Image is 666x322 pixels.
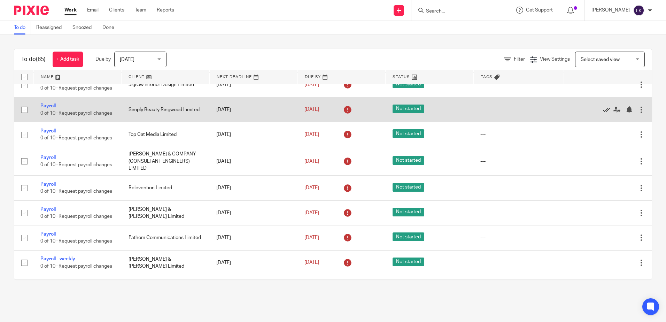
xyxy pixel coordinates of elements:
span: Not started [393,105,424,113]
td: [DATE] [209,147,297,176]
span: [DATE] [304,107,319,112]
td: [DATE] [209,275,297,300]
a: Work [64,7,77,14]
a: To do [14,21,31,34]
td: [PERSON_NAME] & [PERSON_NAME] Limited [122,200,210,225]
td: Brown Services Ltd [122,275,210,300]
td: Top Cat Media Limited [122,122,210,147]
span: (65) [36,56,46,62]
div: --- [480,259,557,266]
a: Reports [157,7,174,14]
span: Filter [514,57,525,62]
a: Payroll [40,103,56,108]
span: Not started [393,183,424,192]
a: Payroll [40,155,56,160]
td: [PERSON_NAME] & [PERSON_NAME] Limited [122,250,210,275]
input: Search [425,8,488,15]
span: Get Support [526,8,553,13]
td: Relevention Limited [122,176,210,200]
a: + Add task [53,52,83,67]
span: 0 of 10 · Request payroll changes [40,264,112,269]
span: View Settings [540,57,570,62]
td: [DATE] [209,97,297,122]
span: 0 of 10 · Request payroll changes [40,162,112,167]
a: Payroll [40,232,56,237]
span: Not started [393,232,424,241]
span: [DATE] [304,235,319,240]
td: [DATE] [209,72,297,97]
img: Pixie [14,6,49,15]
div: --- [480,234,557,241]
td: Fathom Communications Limited [122,225,210,250]
td: [PERSON_NAME] & COMPANY (CONSULTANT ENGINEERS) LIMITED [122,147,210,176]
span: Tags [481,75,493,79]
span: [DATE] [304,185,319,190]
span: 0 of 10 · Request payroll changes [40,189,112,194]
span: Not started [393,129,424,138]
span: [DATE] [304,210,319,215]
td: [DATE] [209,176,297,200]
div: --- [480,209,557,216]
span: [DATE] [304,82,319,87]
span: 0 of 10 · Request payroll changes [40,86,112,91]
p: Due by [95,56,111,63]
span: Select saved view [581,57,620,62]
td: [DATE] [209,225,297,250]
div: --- [480,158,557,165]
a: Team [135,7,146,14]
a: Mark as done [603,106,613,113]
span: Not started [393,208,424,216]
span: [DATE] [304,132,319,137]
span: 0 of 10 · Request payroll changes [40,239,112,244]
img: svg%3E [633,5,644,16]
div: --- [480,131,557,138]
a: Payroll - weekly [40,256,75,261]
a: Clients [109,7,124,14]
div: --- [480,184,557,191]
span: Not started [393,156,424,165]
a: Payroll [40,182,56,187]
a: Payroll [40,129,56,133]
div: --- [480,81,557,88]
a: Payroll [40,207,56,212]
span: 0 of 10 · Request payroll changes [40,136,112,140]
a: Email [87,7,99,14]
a: Reassigned [36,21,67,34]
a: Snoozed [72,21,97,34]
h1: To do [21,56,46,63]
span: [DATE] [120,57,134,62]
span: [DATE] [304,159,319,164]
span: Not started [393,258,424,266]
div: --- [480,106,557,113]
td: [DATE] [209,250,297,275]
a: Done [102,21,119,34]
td: Simply Beauty Ringwood Limited [122,97,210,122]
p: [PERSON_NAME] [591,7,630,14]
span: 0 of 10 · Request payroll changes [40,214,112,219]
span: [DATE] [304,260,319,265]
td: Jigsaw Interior Design Limited [122,72,210,97]
span: 0 of 10 · Request payroll changes [40,111,112,116]
td: [DATE] [209,122,297,147]
td: [DATE] [209,200,297,225]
